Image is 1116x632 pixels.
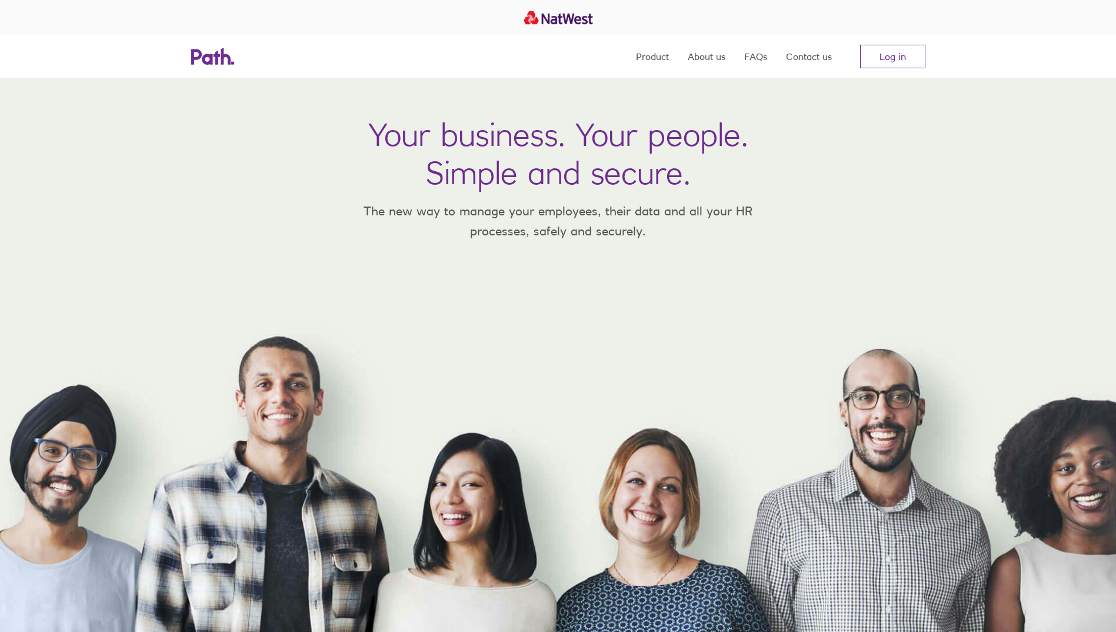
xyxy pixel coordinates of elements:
a: Log in [860,45,925,68]
p: The new way to manage your employees, their data and all your HR processes, safely and securely. [347,201,770,241]
h1: Your business. Your people. Simple and secure. [368,115,748,192]
a: Contact us [786,35,832,78]
a: About us [688,35,725,78]
a: Product [636,35,669,78]
a: FAQs [744,35,767,78]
